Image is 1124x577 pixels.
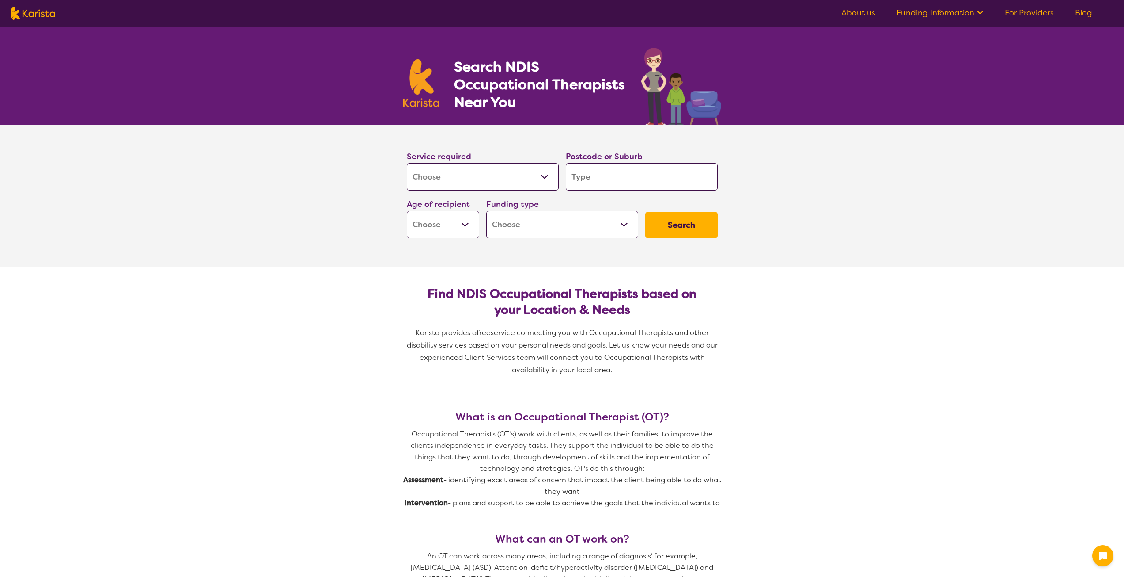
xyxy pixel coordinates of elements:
label: Age of recipient [407,199,470,210]
p: - plans and support to be able to achieve the goals that the individual wants to [403,497,721,509]
span: service connecting you with Occupational Therapists and other disability services based on your p... [407,328,719,374]
h2: Find NDIS Occupational Therapists based on your Location & Needs [414,286,711,318]
a: About us [841,8,875,18]
h1: Search NDIS Occupational Therapists Near You [454,58,626,111]
img: Karista logo [11,7,55,20]
strong: Assessment [403,475,443,485]
img: Karista logo [403,59,439,107]
img: occupational-therapy [641,48,721,125]
label: Postcode or Suburb [566,151,643,162]
label: Service required [407,151,471,162]
span: Karista provides a [416,328,477,337]
p: Occupational Therapists (OT’s) work with clients, as well as their families, to improve the clien... [403,428,721,474]
input: Type [566,163,718,191]
label: Funding type [486,199,539,210]
a: Blog [1075,8,1092,18]
a: Funding Information [897,8,984,18]
button: Search [645,212,718,238]
span: free [477,328,491,337]
h3: What is an Occupational Therapist (OT)? [403,411,721,423]
p: - identifying exact areas of concern that impact the client being able to do what they want [403,474,721,497]
strong: Intervention [405,498,448,508]
h3: What can an OT work on? [403,533,721,545]
a: For Providers [1005,8,1054,18]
